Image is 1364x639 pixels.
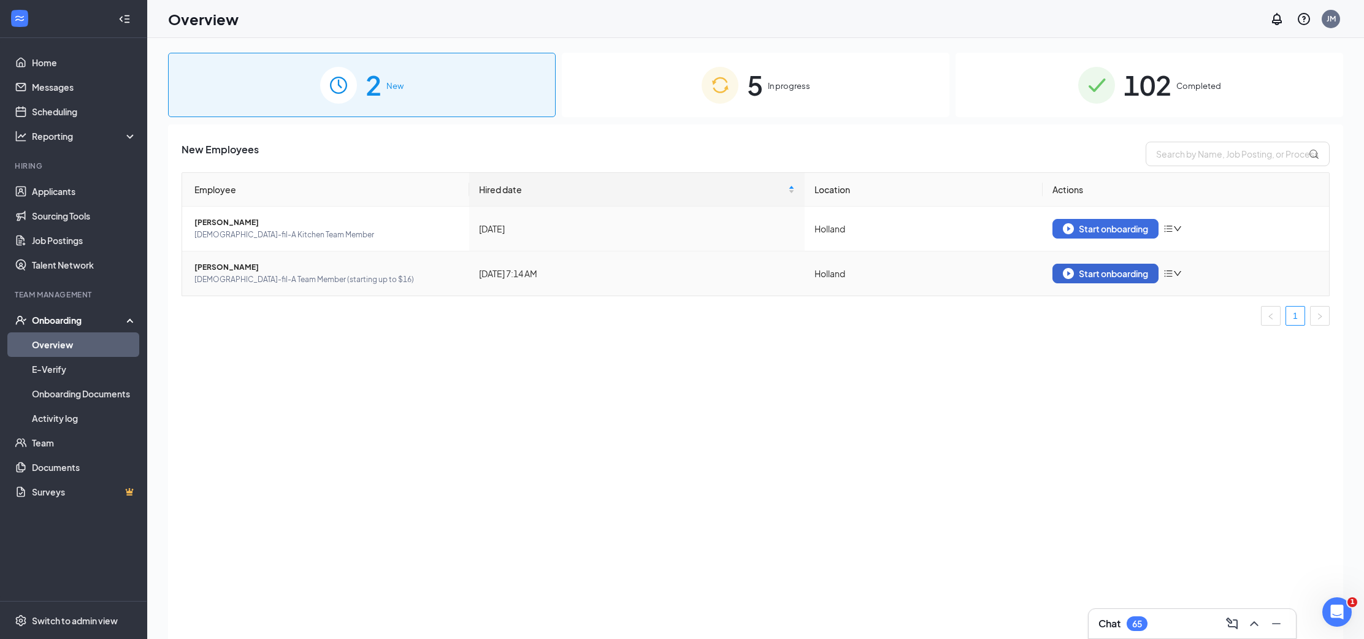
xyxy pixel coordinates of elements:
a: Activity log [32,406,137,430]
span: 1 [1347,597,1357,607]
button: Start onboarding [1052,264,1159,283]
span: In progress [768,80,810,92]
a: Sourcing Tools [32,204,137,228]
button: ChevronUp [1244,614,1264,633]
th: Location [805,173,1043,207]
h1: Overview [168,9,239,29]
svg: QuestionInfo [1297,12,1311,26]
a: Overview [32,332,137,357]
span: New Employees [182,142,259,166]
svg: Minimize [1269,616,1284,631]
span: down [1173,269,1182,278]
div: Switch to admin view [32,614,118,627]
div: Onboarding [32,314,126,326]
span: [DEMOGRAPHIC_DATA]-fil-A Kitchen Team Member [194,229,459,241]
a: Talent Network [32,253,137,277]
button: right [1310,306,1330,326]
span: bars [1163,224,1173,234]
a: Onboarding Documents [32,381,137,406]
iframe: Intercom live chat [1322,597,1352,627]
span: right [1316,313,1324,320]
span: Hired date [479,183,786,196]
a: Team [32,430,137,455]
th: Employee [182,173,469,207]
div: Start onboarding [1063,268,1148,279]
span: Completed [1176,80,1221,92]
span: bars [1163,269,1173,278]
svg: Analysis [15,130,27,142]
th: Actions [1043,173,1330,207]
span: [PERSON_NAME] [194,216,459,229]
span: 5 [747,64,763,106]
svg: ChevronUp [1247,616,1262,631]
div: JM [1327,13,1336,24]
div: [DATE] 7:14 AM [479,267,795,280]
div: [DATE] [479,222,795,235]
a: Applicants [32,179,137,204]
button: left [1261,306,1281,326]
div: Hiring [15,161,134,171]
a: Messages [32,75,137,99]
a: Home [32,50,137,75]
svg: UserCheck [15,314,27,326]
svg: WorkstreamLogo [13,12,26,25]
span: 102 [1124,64,1171,106]
span: New [386,80,404,92]
svg: Collapse [118,13,131,25]
a: SurveysCrown [32,480,137,504]
span: left [1267,313,1274,320]
td: Holland [805,251,1043,296]
td: Holland [805,207,1043,251]
span: down [1173,224,1182,233]
li: 1 [1285,306,1305,326]
a: E-Verify [32,357,137,381]
button: Minimize [1266,614,1286,633]
a: Job Postings [32,228,137,253]
div: 65 [1132,619,1142,629]
li: Next Page [1310,306,1330,326]
svg: Notifications [1270,12,1284,26]
h3: Chat [1098,617,1121,630]
button: Start onboarding [1052,219,1159,239]
a: Documents [32,455,137,480]
div: Start onboarding [1063,223,1148,234]
li: Previous Page [1261,306,1281,326]
a: 1 [1286,307,1305,325]
button: ComposeMessage [1222,614,1242,633]
span: [DEMOGRAPHIC_DATA]-fil-A Team Member (starting up to $16) [194,274,459,286]
span: 2 [366,64,381,106]
svg: ComposeMessage [1225,616,1239,631]
span: [PERSON_NAME] [194,261,459,274]
svg: Settings [15,614,27,627]
input: Search by Name, Job Posting, or Process [1146,142,1330,166]
div: Reporting [32,130,137,142]
a: Scheduling [32,99,137,124]
div: Team Management [15,289,134,300]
